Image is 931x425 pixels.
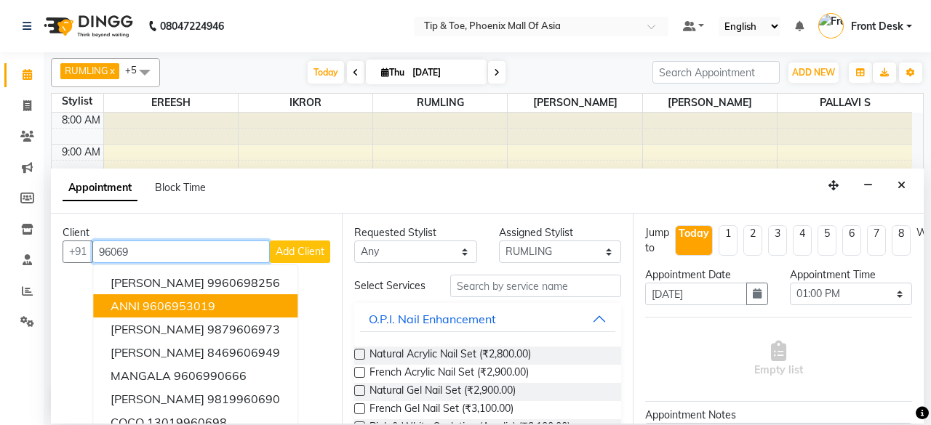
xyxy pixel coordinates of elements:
[377,67,408,78] span: Thu
[754,341,803,378] span: Empty list
[645,408,912,423] div: Appointment Notes
[37,6,137,46] img: logo
[508,94,642,112] span: [PERSON_NAME]
[892,225,911,256] li: 8
[111,322,204,336] span: [PERSON_NAME]
[793,225,812,256] li: 4
[778,94,912,112] span: PALLAVI S
[92,240,270,263] input: Search by Name/Mobile/Email/Code
[792,67,835,78] span: ADD NEW
[65,65,108,76] span: RUMLING
[788,62,839,83] button: ADD NEW
[867,225,886,256] li: 7
[891,174,912,197] button: Close
[160,6,224,46] b: 08047224946
[645,225,669,256] div: Jump to
[842,225,861,256] li: 6
[743,225,762,256] li: 2
[270,240,330,263] button: Add Client
[369,383,516,401] span: Natural Gel Nail Set (₹2,900.00)
[343,278,439,294] div: Select Services
[111,368,171,383] span: MANGALA
[59,113,103,128] div: 8:00 AM
[450,275,621,297] input: Search by service name
[207,322,280,336] ngb-highlight: 9879606973
[239,94,372,112] span: IKROR
[652,61,780,84] input: Search Appointment
[408,62,481,84] input: 2025-09-04
[59,145,103,160] div: 9:00 AM
[354,225,477,240] div: Requested Stylist
[768,225,787,256] li: 3
[63,240,93,263] button: +91
[369,310,496,328] div: O.P.I. Nail Enhancement
[111,275,204,290] span: [PERSON_NAME]
[369,401,514,419] span: French Gel Nail Set (₹3,100.00)
[373,94,507,112] span: RUMLING
[645,267,768,283] div: Appointment Date
[719,225,738,256] li: 1
[499,225,622,240] div: Assigned Stylist
[369,365,529,383] span: French Acrylic Nail Set (₹2,900.00)
[207,345,280,360] ngb-highlight: 8469606949
[111,392,204,406] span: [PERSON_NAME]
[645,283,747,305] input: yyyy-mm-dd
[52,94,103,109] div: Stylist
[125,64,148,76] span: +5
[308,61,344,84] span: Today
[643,94,777,112] span: [PERSON_NAME]
[143,299,215,313] ngb-highlight: 9606953019
[818,13,844,39] img: Front Desk
[207,392,280,406] ngb-highlight: 9819960690
[111,345,204,360] span: [PERSON_NAME]
[111,299,140,313] span: ANNI
[276,245,324,258] span: Add Client
[155,181,206,194] span: Block Time
[108,65,115,76] a: x
[790,267,913,283] div: Appointment Time
[679,226,709,241] div: Today
[369,347,531,365] span: Natural Acrylic Nail Set (₹2,800.00)
[360,306,615,332] button: O.P.I. Nail Enhancement
[818,225,836,256] li: 5
[63,175,137,201] span: Appointment
[207,275,280,290] ngb-highlight: 9960698256
[63,225,330,240] div: Client
[104,94,238,112] span: EREESH
[174,368,247,383] ngb-highlight: 9606990666
[851,19,903,34] span: Front Desk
